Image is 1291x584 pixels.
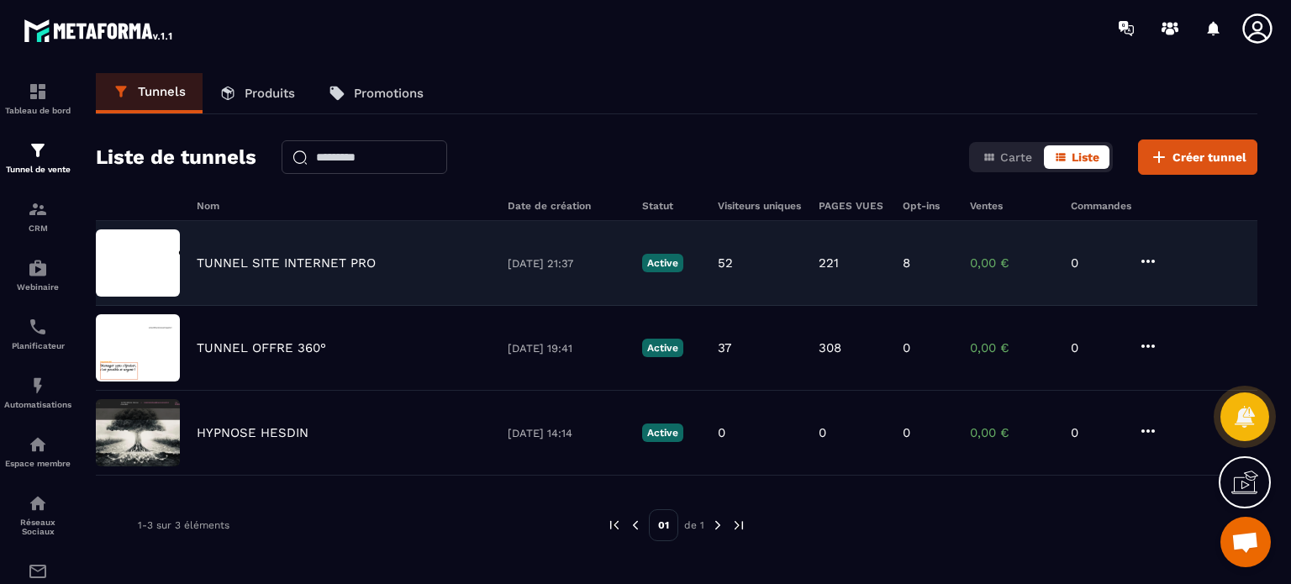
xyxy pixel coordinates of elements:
p: 0 [1071,340,1121,355]
a: automationsautomationsEspace membre [4,422,71,481]
img: prev [628,518,643,533]
img: image [96,314,180,381]
a: Produits [203,73,312,113]
p: 8 [903,255,910,271]
p: Tunnel de vente [4,165,71,174]
p: CRM [4,224,71,233]
p: Active [642,339,683,357]
img: automations [28,434,48,455]
p: Tunnels [138,84,186,99]
p: 0,00 € [970,340,1054,355]
p: 1-3 sur 3 éléments [138,519,229,531]
a: automationsautomationsAutomatisations [4,363,71,422]
h6: Visiteurs uniques [718,200,802,212]
p: 0 [1071,425,1121,440]
p: 0,00 € [970,425,1054,440]
p: [DATE] 21:37 [508,257,625,270]
h6: Date de création [508,200,625,212]
img: next [731,518,746,533]
img: automations [28,376,48,396]
button: Carte [972,145,1042,169]
img: automations [28,258,48,278]
p: 0 [819,425,826,440]
p: Tableau de bord [4,106,71,115]
img: image [96,229,180,297]
h6: Statut [642,200,701,212]
p: 0 [903,340,910,355]
a: schedulerschedulerPlanificateur [4,304,71,363]
img: prev [607,518,622,533]
p: Active [642,424,683,442]
p: Active [642,254,683,272]
img: formation [28,82,48,102]
a: formationformationTunnel de vente [4,128,71,187]
img: email [28,561,48,581]
img: formation [28,140,48,160]
button: Créer tunnel [1138,139,1257,175]
button: Liste [1044,145,1109,169]
img: social-network [28,493,48,513]
p: 01 [649,509,678,541]
p: 308 [819,340,841,355]
p: HYPNOSE HESDIN [197,425,308,440]
p: de 1 [684,518,704,532]
img: scheduler [28,317,48,337]
p: 52 [718,255,733,271]
p: Webinaire [4,282,71,292]
p: TUNNEL SITE INTERNET PRO [197,255,376,271]
p: Produits [245,86,295,101]
p: Promotions [354,86,424,101]
a: Promotions [312,73,440,113]
h2: Liste de tunnels [96,140,256,174]
span: Créer tunnel [1172,149,1246,166]
a: formationformationCRM [4,187,71,245]
h6: PAGES VUES [819,200,886,212]
p: [DATE] 14:14 [508,427,625,439]
span: Liste [1072,150,1099,164]
p: TUNNEL OFFRE 360° [197,340,326,355]
img: logo [24,15,175,45]
p: Planificateur [4,341,71,350]
a: social-networksocial-networkRéseaux Sociaux [4,481,71,549]
p: Automatisations [4,400,71,409]
p: 37 [718,340,731,355]
p: 221 [819,255,839,271]
h6: Ventes [970,200,1054,212]
h6: Commandes [1071,200,1131,212]
p: 0 [718,425,725,440]
p: Réseaux Sociaux [4,518,71,536]
img: image [96,399,180,466]
a: Tunnels [96,73,203,113]
a: automationsautomationsWebinaire [4,245,71,304]
a: formationformationTableau de bord [4,69,71,128]
p: [DATE] 19:41 [508,342,625,355]
p: 0 [903,425,910,440]
p: 0,00 € [970,255,1054,271]
p: 0 [1071,255,1121,271]
p: Espace membre [4,459,71,468]
h6: Opt-ins [903,200,953,212]
img: formation [28,199,48,219]
img: next [710,518,725,533]
span: Carte [1000,150,1032,164]
h6: Nom [197,200,491,212]
a: Ouvrir le chat [1220,517,1271,567]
